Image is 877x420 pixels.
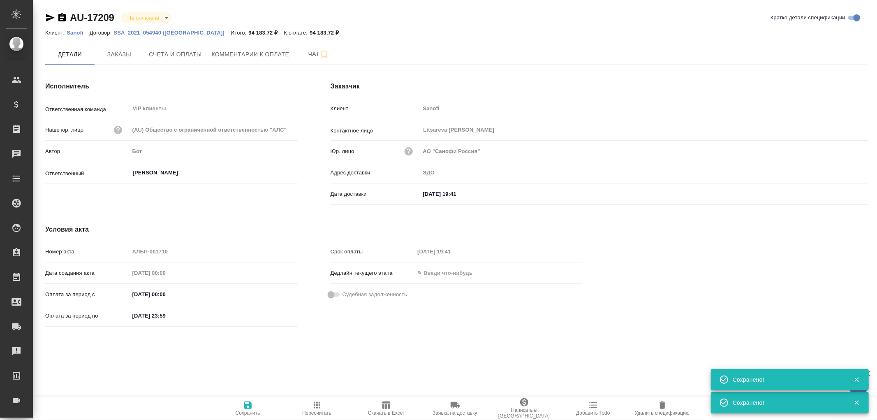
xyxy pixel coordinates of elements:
p: 94 183,72 ₽ [248,30,284,36]
input: Пустое поле [130,267,201,279]
button: Закрыть [848,399,865,406]
span: Кратко детали спецификации [771,14,845,22]
span: Комментарии к оплате [212,49,289,60]
span: Чат [299,49,338,59]
button: Закрыть [848,376,865,383]
input: Пустое поле [420,102,868,114]
p: Клиент: [45,30,67,36]
button: Open [293,172,295,174]
div: Сохранено! [733,399,841,407]
p: Срок оплаты [331,248,415,256]
span: Детали [50,49,90,60]
input: ✎ Введи что-нибудь [420,188,492,200]
a: SSA_2021_054940 ([GEOGRAPHIC_DATA]) [114,29,231,36]
p: 94 183,72 ₽ [310,30,345,36]
p: Дедлайн текущего этапа [331,269,415,277]
p: Ответственный [45,169,130,178]
p: Ответственная команда [45,105,130,114]
p: Номер акта [45,248,130,256]
p: SSA_2021_054940 ([GEOGRAPHIC_DATA]) [114,30,231,36]
p: Юр. лицо [331,147,354,155]
p: Автор [45,147,130,155]
p: Оплата за период с [45,290,130,299]
a: Sanofi [67,29,90,36]
h4: Заказчик [331,81,868,91]
p: К оплате: [284,30,310,36]
p: Sanofi [67,30,90,36]
input: Пустое поле [420,145,868,157]
p: Контактное лицо [331,127,420,135]
input: ✎ Введи что-нибудь [414,267,486,279]
span: Судебная задолженность [342,290,407,299]
svg: Подписаться [319,49,329,59]
a: AU-17209 [70,12,114,23]
input: ✎ Введи что-нибудь [130,288,201,300]
input: Пустое поле [130,124,298,136]
p: Наше юр. лицо [45,126,83,134]
p: Адрес доставки [331,169,420,177]
button: Скопировать ссылку [57,13,67,23]
input: ✎ Введи что-нибудь [130,310,201,322]
p: Дата доставки [331,190,420,198]
div: Не оплачена [121,12,171,23]
input: Пустое поле [414,246,486,258]
input: Пустое поле [130,145,298,157]
p: Договор: [90,30,114,36]
p: Оплата за период по [45,312,130,320]
input: Пустое поле [420,167,868,179]
h4: Условия акта [45,225,583,234]
button: Не оплачена [125,14,162,21]
p: Дата создания акта [45,269,130,277]
button: Скопировать ссылку для ЯМессенджера [45,13,55,23]
input: Пустое поле [130,246,298,258]
span: Счета и оплаты [149,49,202,60]
p: Итого: [231,30,248,36]
h4: Исполнитель [45,81,298,91]
p: Клиент [331,104,420,113]
div: Сохранено! [733,376,841,384]
span: Заказы [100,49,139,60]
